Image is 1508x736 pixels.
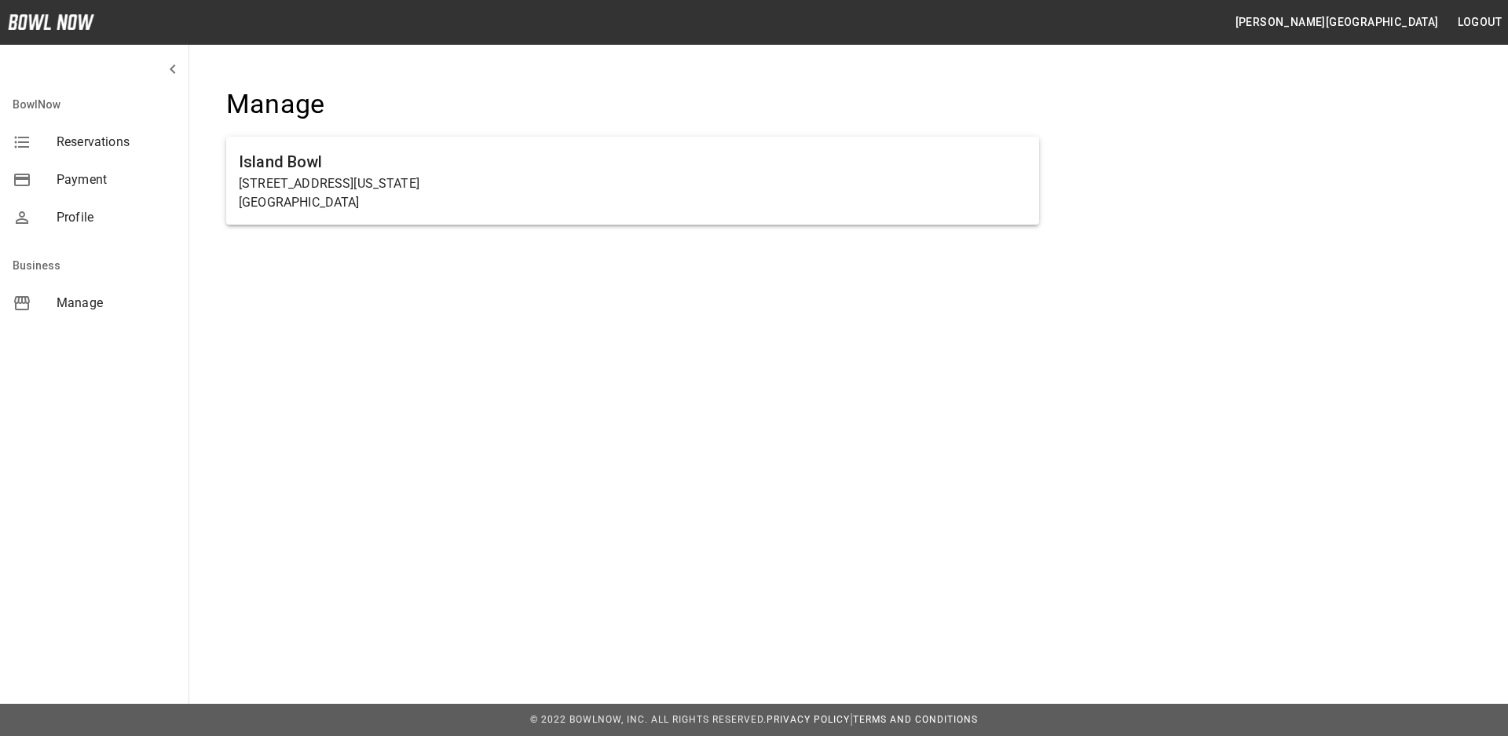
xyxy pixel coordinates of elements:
[239,193,1027,212] p: [GEOGRAPHIC_DATA]
[8,14,94,30] img: logo
[57,170,176,189] span: Payment
[767,714,850,725] a: Privacy Policy
[57,208,176,227] span: Profile
[530,714,767,725] span: © 2022 BowlNow, Inc. All Rights Reserved.
[853,714,978,725] a: Terms and Conditions
[1451,8,1508,37] button: Logout
[57,294,176,313] span: Manage
[57,133,176,152] span: Reservations
[1229,8,1445,37] button: [PERSON_NAME][GEOGRAPHIC_DATA]
[226,88,1039,121] h4: Manage
[239,149,1027,174] h6: Island Bowl
[239,174,1027,193] p: [STREET_ADDRESS][US_STATE]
